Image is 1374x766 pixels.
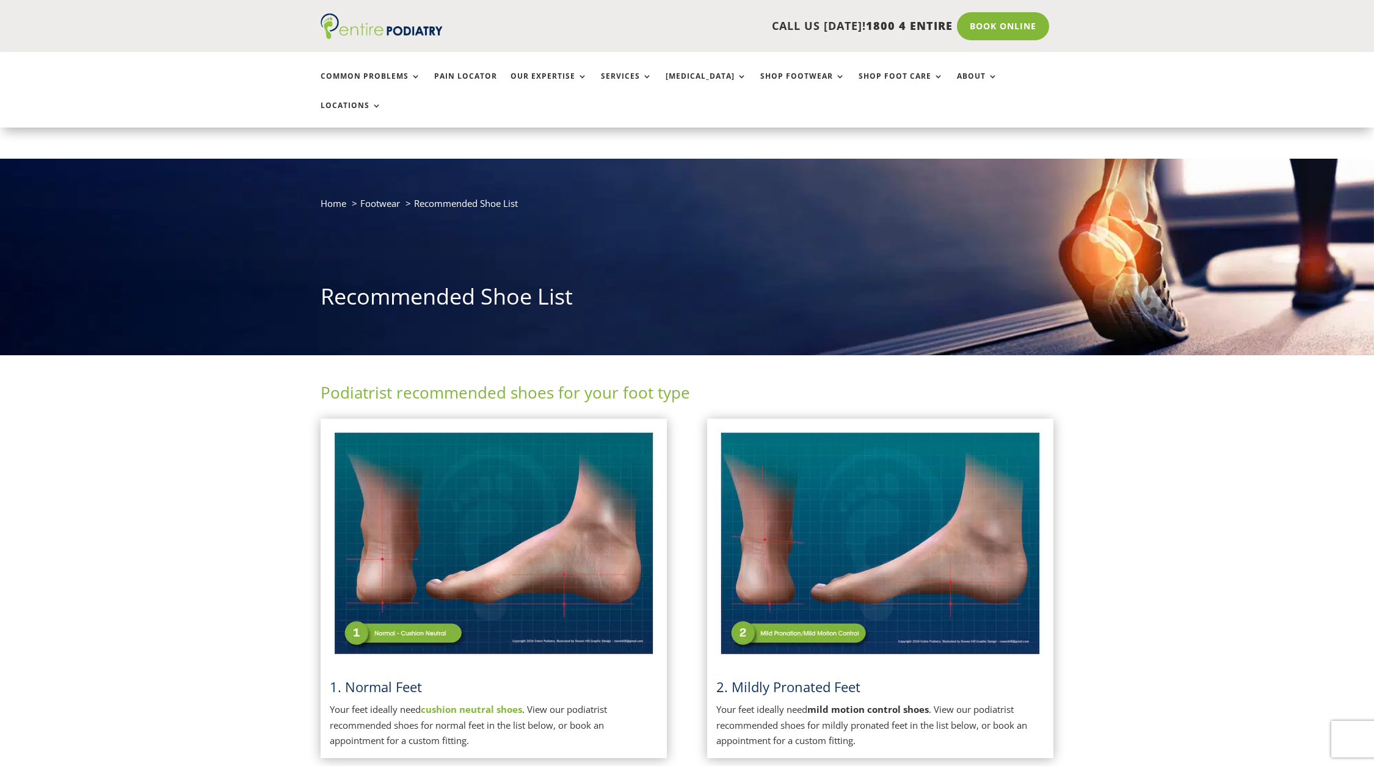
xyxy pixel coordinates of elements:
[321,72,421,98] a: Common Problems
[330,428,658,659] img: Normal Feet - View Podiatrist Recommended Cushion Neutral Shoes
[666,72,747,98] a: [MEDICAL_DATA]
[330,677,422,696] a: 1. Normal Feet
[511,72,587,98] a: Our Expertise
[321,13,443,39] img: logo (1)
[760,72,845,98] a: Shop Footwear
[321,29,443,42] a: Entire Podiatry
[716,702,1044,749] p: Your feet ideally need . View our podiatrist recommended shoes for mildly pronated feet in the li...
[321,381,1053,410] h2: Podiatrist recommended shoes for your foot type
[859,72,943,98] a: Shop Foot Care
[414,197,518,209] span: Recommended Shoe List
[321,101,382,128] a: Locations
[716,428,1044,659] img: Mildly Pronated Feet - View Podiatrist Recommended Mild Motion Control Shoes
[490,18,953,34] p: CALL US [DATE]!
[321,197,346,209] a: Home
[330,702,658,749] p: Your feet ideally need . View our podiatrist recommended shoes for normal feet in the list below,...
[360,197,400,209] a: Footwear
[321,281,1053,318] h1: Recommended Shoe List
[321,195,1053,220] nav: breadcrumb
[421,703,522,715] a: cushion neutral shoes
[716,677,860,696] span: 2. Mildly Pronated Feet
[807,703,929,715] strong: mild motion control shoes
[434,72,497,98] a: Pain Locator
[601,72,652,98] a: Services
[957,12,1049,40] a: Book Online
[957,72,998,98] a: About
[866,18,953,33] span: 1800 4 ENTIRE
